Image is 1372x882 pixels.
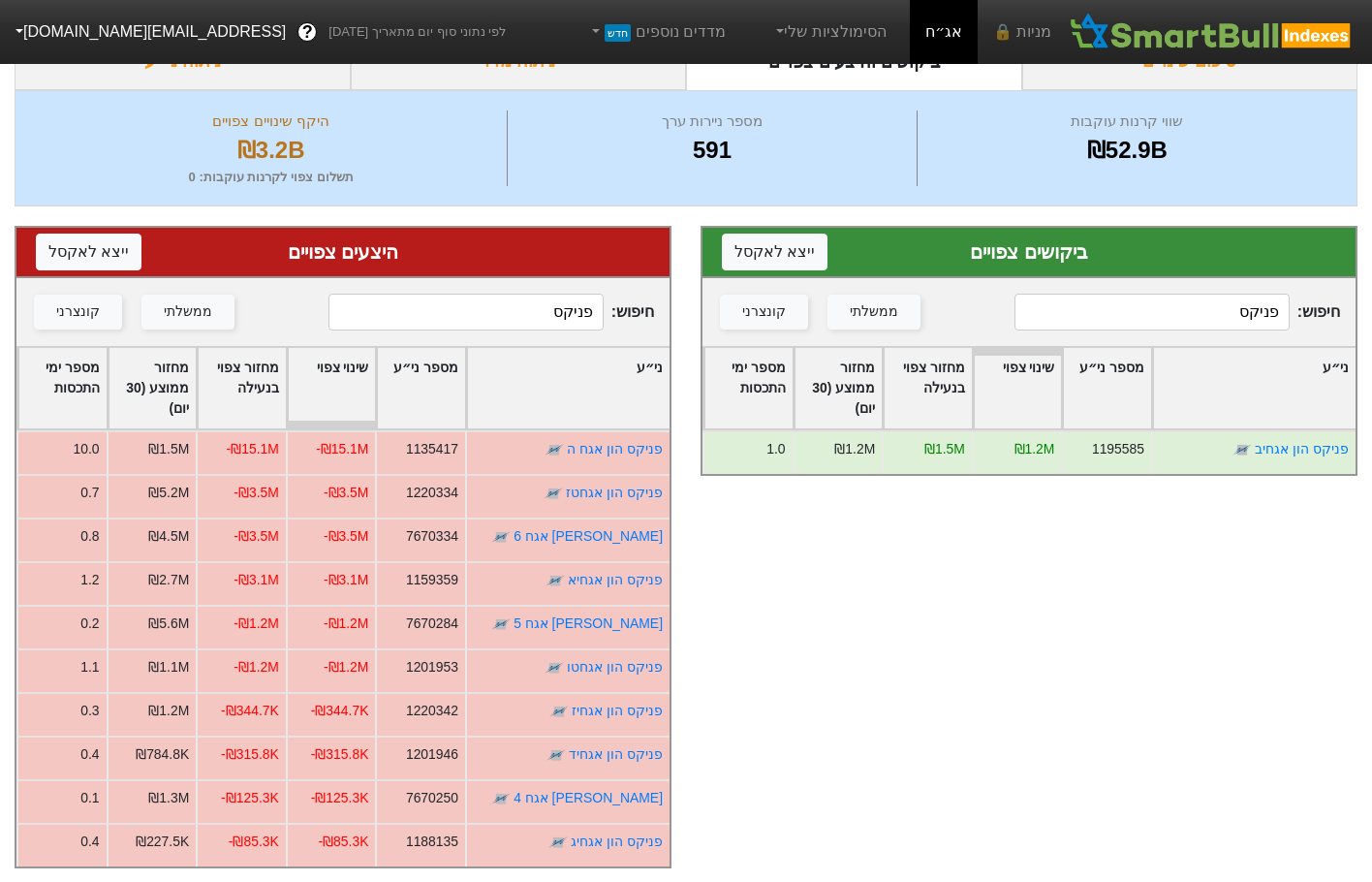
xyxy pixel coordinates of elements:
[491,789,511,808] img: tase link
[221,744,279,765] div: -₪315.8K
[1014,294,1289,331] input: 141 רשומות...
[234,614,279,634] div: -₪1.2M
[924,439,965,459] div: ₪1.5M
[722,234,827,270] button: ייצא לאקסל
[36,234,141,270] button: ייצא לאקסל
[568,572,663,587] a: פניקס הון אגחיא
[1014,439,1055,459] div: ₪1.2M
[80,570,99,590] div: 1.2
[148,657,189,677] div: ₪1.1M
[324,657,369,677] div: -₪1.2M
[148,439,189,459] div: ₪1.5M
[569,746,663,762] a: פניקס הון אגחיד
[1092,439,1144,459] div: 1195585
[324,483,369,503] div: -₪3.5M
[546,571,565,590] img: tase link
[148,526,189,547] div: ₪4.5M
[406,483,458,503] div: 1220334
[722,237,1336,267] div: ביקושים צפויים
[80,832,99,852] div: 0.4
[567,441,663,457] a: פניקס הון אגח ה
[544,484,563,503] img: tase link
[221,788,279,808] div: -₪125.3K
[491,614,511,634] img: tase link
[704,348,793,428] div: Toggle SortBy
[548,833,568,852] img: tase link
[579,13,733,51] a: מדדים נוספיםחדש
[311,788,369,808] div: -₪125.3K
[136,832,189,852] div: ₪227.5K
[1063,348,1151,428] div: Toggle SortBy
[406,439,458,459] div: 1135417
[467,348,670,428] div: Toggle SortBy
[1232,440,1252,459] img: tase link
[827,295,920,330] button: ממשלתי
[36,237,650,267] div: היצעים צפויים
[234,526,279,547] div: -₪3.5M
[764,13,894,51] a: הסימולציות שלי
[546,745,566,765] img: tase link
[40,168,502,187] div: תשלום צפוי לקרנות עוקבות : 0
[80,744,99,765] div: 0.4
[148,614,189,634] div: ₪5.6M
[234,570,279,590] div: -₪3.1M
[834,439,875,459] div: ₪1.2M
[311,744,369,765] div: -₪315.8K
[514,790,663,805] a: [PERSON_NAME] אגח 4
[571,834,663,849] a: פניקס הון אגחיג
[513,133,911,168] div: 591
[850,301,898,323] div: ממשלתי
[1014,294,1340,331] span: חיפוש :
[572,703,663,718] a: פניקס הון אגחיז
[234,483,279,503] div: -₪3.5M
[302,19,313,46] span: ?
[328,294,654,331] span: חיפוש :
[406,788,458,808] div: 7670250
[406,744,458,765] div: 1201946
[227,439,279,459] div: -₪15.1M
[514,528,663,544] a: [PERSON_NAME] אגח 6
[328,294,603,331] input: 450 רשומות...
[109,348,197,428] div: Toggle SortBy
[288,348,376,428] div: Toggle SortBy
[513,110,911,133] div: מספר ניירות ערך
[406,701,458,721] div: 1220342
[720,295,808,330] button: קונצרני
[377,348,465,428] div: Toggle SortBy
[148,570,189,590] div: ₪2.7M
[18,348,107,428] div: Toggle SortBy
[318,832,368,852] div: -₪85.3K
[164,301,212,323] div: ממשלתי
[40,133,502,168] div: ₪3.2B
[491,527,511,547] img: tase link
[922,133,1332,168] div: ₪52.9B
[198,348,286,428] div: Toggle SortBy
[1067,13,1356,51] img: SmartBull
[406,526,458,547] div: 7670334
[545,658,564,677] img: tase link
[80,657,99,677] div: 1.1
[549,702,569,721] img: tase link
[136,744,189,765] div: ₪784.8K
[80,614,99,634] div: 0.2
[229,832,279,852] div: -₪85.3K
[40,110,502,133] div: היקף שינויים צפויים
[221,701,279,721] div: -₪344.7K
[74,439,100,459] div: 10.0
[406,657,458,677] div: 1201953
[80,483,99,503] div: 0.7
[141,295,234,330] button: ממשלתי
[1153,348,1356,428] div: Toggle SortBy
[148,788,189,808] div: ₪1.3M
[324,570,369,590] div: -₪3.1M
[605,24,631,42] span: חדש
[34,295,122,330] button: קונצרני
[406,832,458,852] div: 1188135
[148,701,189,721] div: ₪1.2M
[1255,441,1349,457] a: פניקס הון אגחיב
[974,348,1062,428] div: Toggle SortBy
[148,483,189,503] div: ₪5.2M
[545,440,564,459] img: tase link
[566,485,663,500] a: פניקס הון אגחטז
[80,788,99,808] div: 0.1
